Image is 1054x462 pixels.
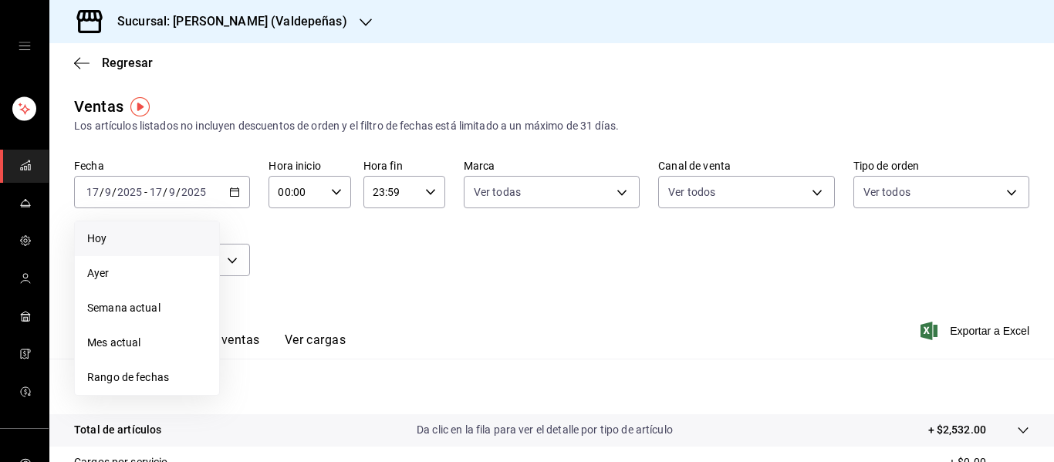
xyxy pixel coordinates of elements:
[168,186,176,198] input: --
[658,160,731,172] font: Canal de venta
[100,186,104,198] font: /
[928,423,986,436] font: + $2,532.00
[102,56,153,70] font: Regresar
[668,186,715,198] font: Ver todos
[130,97,150,116] img: Marcador de información sobre herramientas
[74,56,153,70] button: Regresar
[112,186,117,198] font: /
[74,160,104,172] font: Fecha
[74,423,161,436] font: Total de artículos
[149,186,163,198] input: --
[87,336,140,349] font: Mes actual
[87,267,110,279] font: Ayer
[87,232,106,244] font: Hoy
[199,332,260,347] font: Ver ventas
[74,120,619,132] font: Los artículos listados no incluyen descuentos de orden y el filtro de fechas está limitado a un m...
[181,186,207,198] input: ----
[285,332,346,347] font: Ver cargas
[87,302,160,314] font: Semana actual
[144,186,147,198] font: -
[87,371,169,383] font: Rango de fechas
[117,14,347,29] font: Sucursal: [PERSON_NAME] (Valdepeñas)
[269,160,320,172] font: Hora inicio
[163,186,167,198] font: /
[19,40,31,52] button: cajón abierto
[176,186,181,198] font: /
[863,186,910,198] font: Ver todos
[417,423,673,436] font: Da clic en la fila para ver el detalle por tipo de artículo
[74,97,123,116] font: Ventas
[950,325,1029,337] font: Exportar a Excel
[99,332,346,359] div: pestañas de navegación
[474,186,521,198] font: Ver todas
[924,322,1029,340] button: Exportar a Excel
[117,186,143,198] input: ----
[853,160,920,172] font: Tipo de orden
[464,160,495,172] font: Marca
[363,160,403,172] font: Hora fin
[104,186,112,198] input: --
[86,186,100,198] input: --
